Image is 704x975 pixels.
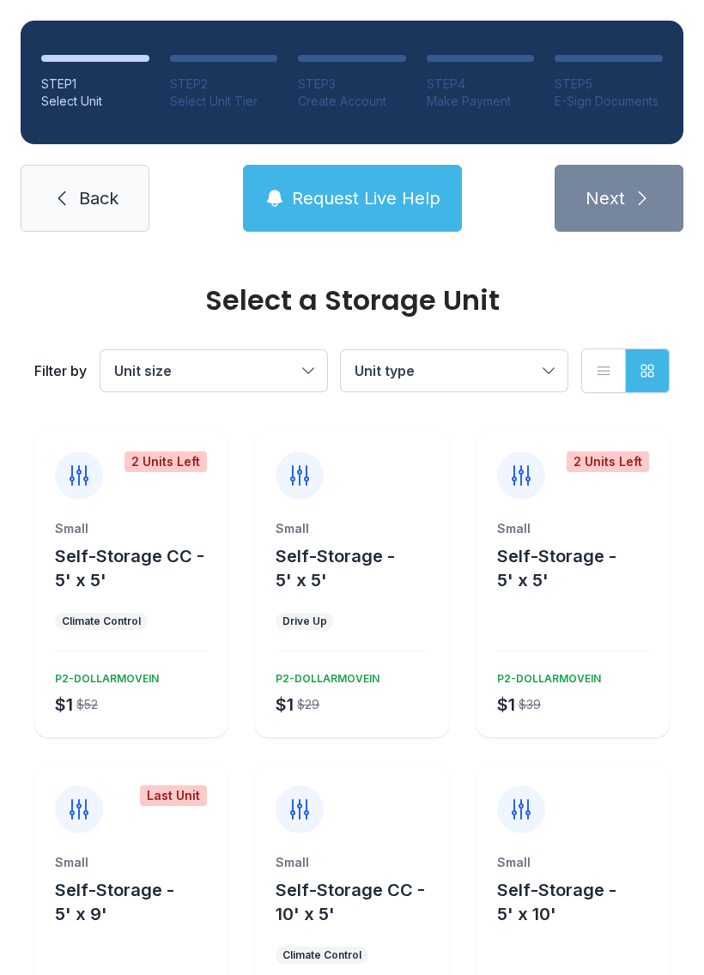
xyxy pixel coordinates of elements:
[497,878,663,926] button: Self-Storage - 5' x 10'
[282,615,327,628] div: Drive Up
[276,880,425,924] span: Self-Storage CC - 10' x 5'
[355,362,415,379] span: Unit type
[34,360,87,381] div: Filter by
[555,76,663,93] div: STEP 5
[140,785,207,806] div: Last Unit
[276,544,441,592] button: Self-Storage - 5' x 5'
[269,665,379,686] div: P2-DOLLARMOVEIN
[586,186,625,210] span: Next
[170,76,278,93] div: STEP 2
[55,544,221,592] button: Self-Storage CC - 5' x 5'
[276,878,441,926] button: Self-Storage CC - 10' x 5'
[55,880,174,924] span: Self-Storage - 5' x 9'
[276,546,395,590] span: Self-Storage - 5' x 5'
[282,948,361,962] div: Climate Control
[276,520,428,537] div: Small
[100,350,327,391] button: Unit size
[276,854,428,871] div: Small
[41,76,149,93] div: STEP 1
[567,451,649,472] div: 2 Units Left
[490,665,601,686] div: P2-DOLLARMOVEIN
[497,854,649,871] div: Small
[427,93,535,110] div: Make Payment
[276,693,294,717] div: $1
[62,615,141,628] div: Climate Control
[124,451,207,472] div: 2 Units Left
[497,880,616,924] span: Self-Storage - 5' x 10'
[48,665,159,686] div: P2-DOLLARMOVEIN
[55,520,207,537] div: Small
[79,186,118,210] span: Back
[55,546,204,590] span: Self-Storage CC - 5' x 5'
[55,854,207,871] div: Small
[555,93,663,110] div: E-Sign Documents
[298,76,406,93] div: STEP 3
[497,546,616,590] span: Self-Storage - 5' x 5'
[497,520,649,537] div: Small
[292,186,440,210] span: Request Live Help
[170,93,278,110] div: Select Unit Tier
[114,362,172,379] span: Unit size
[341,350,567,391] button: Unit type
[519,696,541,713] div: $39
[497,544,663,592] button: Self-Storage - 5' x 5'
[55,693,73,717] div: $1
[76,696,98,713] div: $52
[34,287,670,314] div: Select a Storage Unit
[55,878,221,926] button: Self-Storage - 5' x 9'
[497,693,515,717] div: $1
[297,696,319,713] div: $29
[41,93,149,110] div: Select Unit
[427,76,535,93] div: STEP 4
[298,93,406,110] div: Create Account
